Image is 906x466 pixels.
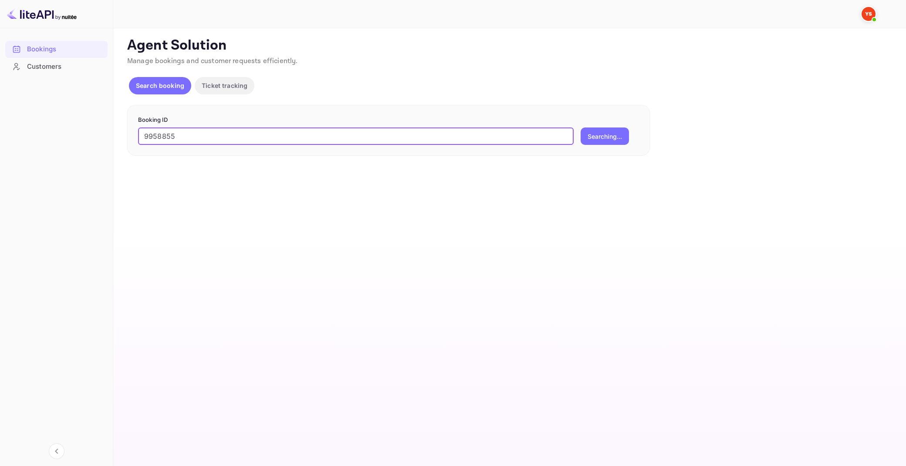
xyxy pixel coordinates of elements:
p: Booking ID [138,116,639,124]
a: Customers [5,58,108,74]
p: Search booking [136,81,184,90]
div: Bookings [5,41,108,58]
p: Ticket tracking [202,81,247,90]
p: Agent Solution [127,37,890,54]
input: Enter Booking ID (e.g., 63782194) [138,127,574,145]
div: Bookings [27,44,103,54]
img: Yandex Support [862,7,876,21]
img: LiteAPI logo [7,7,77,21]
div: Customers [5,58,108,75]
button: Collapse navigation [49,443,64,459]
a: Bookings [5,41,108,57]
div: Customers [27,62,103,72]
button: Searching... [581,127,629,145]
span: Manage bookings and customer requests efficiently. [127,57,298,66]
